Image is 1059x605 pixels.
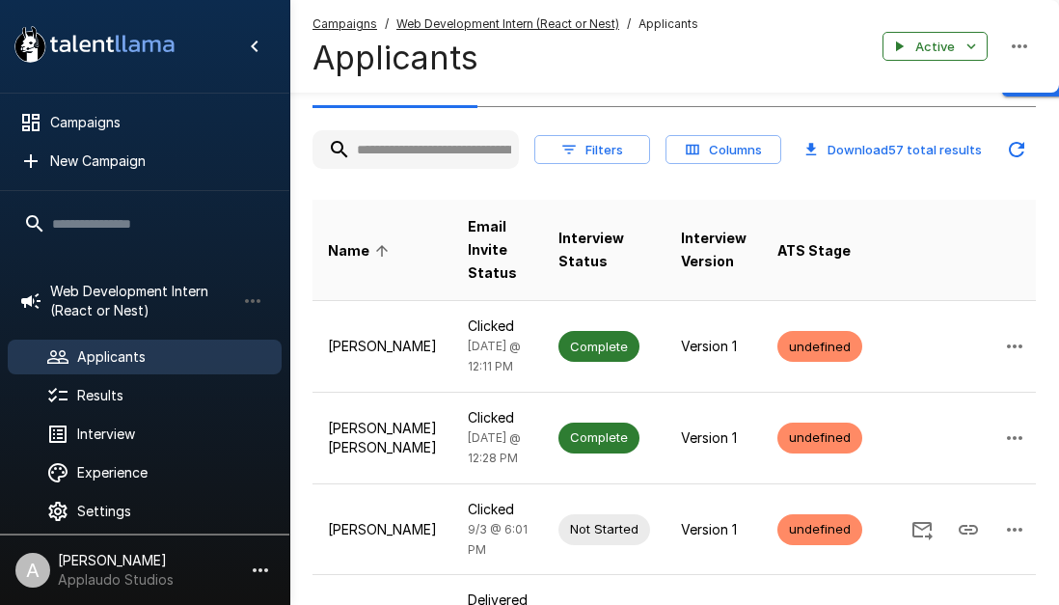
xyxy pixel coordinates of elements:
u: Campaigns [312,16,377,31]
button: Updated Today - 3:30 PM [997,130,1036,169]
span: Interview Status [558,227,650,273]
p: Clicked [468,408,528,427]
p: Clicked [468,316,528,336]
button: Active [882,32,988,62]
span: Applicants [638,14,698,34]
span: Complete [558,428,639,447]
span: [DATE] @ 12:11 PM [468,339,521,373]
span: Copy Interview Link [945,519,991,536]
span: Complete [558,338,639,356]
span: Not Started [558,520,650,538]
u: Web Development Intern (React or Nest) [396,16,619,31]
button: Columns [665,135,781,165]
button: Filters [534,135,650,165]
span: 9/3 @ 6:01 PM [468,522,528,557]
p: [PERSON_NAME] [328,520,437,539]
p: Version 1 [681,428,747,448]
span: undefined [777,520,862,538]
p: Clicked [468,500,528,519]
span: Name [328,239,394,262]
h4: Applicants [312,38,698,78]
button: Download57 total results [797,135,990,165]
span: undefined [777,338,862,356]
span: Email Invite Status [468,215,528,285]
p: Version 1 [681,337,747,356]
p: [PERSON_NAME] [PERSON_NAME] [328,419,437,457]
span: Send Invitation [899,519,945,536]
p: [PERSON_NAME] [328,337,437,356]
span: undefined [777,428,862,447]
span: [DATE] @ 12:28 PM [468,430,521,465]
span: ATS Stage [777,239,851,262]
span: Interview Version [681,227,747,273]
span: / [627,14,631,34]
p: Version 1 [681,520,747,539]
span: / [385,14,389,34]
